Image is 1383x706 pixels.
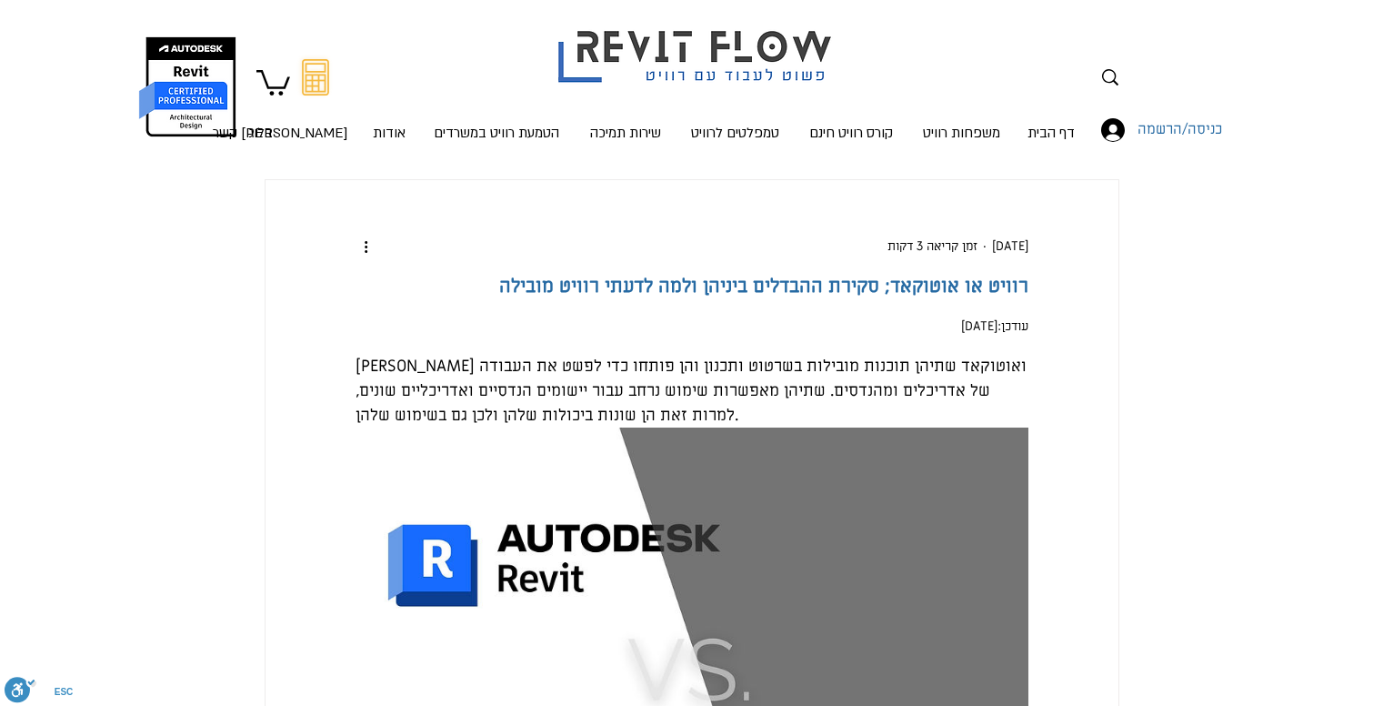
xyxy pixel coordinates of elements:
p: דף הבית [1020,107,1082,158]
button: כניסה/הרשמה [1088,113,1170,147]
p: הטמעת רוויט במשרדים [426,107,566,158]
p: בלוג [241,107,280,158]
a: קורס רוויט חינם [794,106,909,143]
a: בלוג [236,106,286,143]
button: פעולות נוספות [356,235,377,257]
img: Revit flow logo פשוט לעבוד עם רוויט [540,3,855,87]
svg: מחשבון מעבר מאוטוקאד לרוויט [302,59,329,96]
a: הטמעת רוויט במשרדים [418,106,576,143]
p: משפחות רוויט [916,107,1007,158]
span: 19 בנוב׳ 2024 [992,237,1028,255]
p: קורס רוויט חינם [802,107,900,158]
span: [PERSON_NAME] ואוטוקאד שתיהן תוכנות מובילות בשרטוט ותכנון והן פותחו כדי לפשט את העבודה של אדריכלי... [356,356,1031,426]
a: דף הבית [1015,106,1088,143]
span: זמן קריאה 3 דקות [887,237,977,255]
span: 18 ביולי [961,318,997,335]
p: אודות [366,107,413,158]
a: משפחות רוויט [909,106,1015,143]
nav: אתר [225,106,1088,143]
h1: רוויט או אוטוקאד; סקירת ההבדלים ביניהן ולמה לדעתי רוויט מובילה [356,273,1028,299]
p: [PERSON_NAME] קשר [205,107,355,158]
a: טמפלטים לרוויט [676,106,794,143]
p: שירות תמיכה [583,107,668,158]
a: [PERSON_NAME] קשר [286,106,360,143]
a: שירות תמיכה [576,106,676,143]
p: טמפלטים לרוויט [684,107,787,158]
p: עודכן: [356,317,1028,336]
span: כניסה/הרשמה [1131,118,1228,142]
img: autodesk certified professional in revit for architectural design יונתן אלדד [137,36,238,137]
a: אודות [360,106,418,143]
